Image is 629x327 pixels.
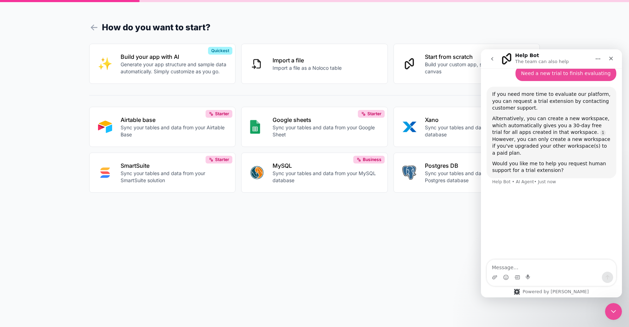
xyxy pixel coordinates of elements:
button: XANOXanoSync your tables and data from your Xano databaseStarter [393,107,540,147]
button: Import a fileImport a file as a Noloco table [241,44,388,84]
p: Sync your tables and data from your Postgres database [425,170,531,184]
iframe: Intercom live chat [605,303,622,320]
p: Build your custom app, starting with a blank canvas [425,61,531,75]
img: POSTGRES [402,166,416,180]
p: Sync your tables and data from your Airtable Base [121,124,227,138]
img: SMART_SUITE [98,166,112,180]
p: Airtable base [121,116,227,124]
p: Sync your tables and data from your SmartSuite solution [121,170,227,184]
p: SmartSuite [121,161,227,170]
p: Generate your app structure and sample data automatically. Simply customize as you go. [121,61,227,75]
button: MYSQLMySQLSync your tables and data from your MySQL databaseBusiness [241,153,388,193]
p: Start from scratch [425,53,531,61]
p: Import a file [273,56,342,64]
p: Import a file as a Noloco table [273,64,342,72]
p: MySQL [273,161,379,170]
p: Xano [425,116,531,124]
p: Build your app with AI [121,53,227,61]
p: Sync your tables and data from your Google Sheet [273,124,379,138]
img: INTERNAL_WITH_AI [98,57,112,71]
img: AIRTABLE [98,120,112,134]
span: Starter [215,157,229,162]
button: SMART_SUITESmartSuiteSync your tables and data from your SmartSuite solutionStarter [89,153,236,193]
p: Postgres DB [425,161,531,170]
p: Google sheets [273,116,379,124]
img: XANO [402,120,416,134]
button: Start from scratchBuild your custom app, starting with a blank canvas [393,44,540,84]
button: POSTGRESPostgres DBSync your tables and data from your Postgres databaseBusiness [393,153,540,193]
p: Sync your tables and data from your MySQL database [273,170,379,184]
span: Starter [367,111,381,117]
h1: How do you want to start? [89,21,540,34]
span: Business [363,157,381,162]
button: GOOGLE_SHEETSGoogle sheetsSync your tables and data from your Google SheetStarter [241,107,388,147]
button: INTERNAL_WITH_AIBuild your app with AIGenerate your app structure and sample data automatically. ... [89,44,236,84]
div: Quickest [208,47,232,55]
button: AIRTABLEAirtable baseSync your tables and data from your Airtable BaseStarter [89,107,236,147]
span: Starter [215,111,229,117]
p: Sync your tables and data from your Xano database [425,124,531,138]
iframe: Intercom live chat [481,49,622,297]
img: MYSQL [250,166,264,180]
img: GOOGLE_SHEETS [250,120,260,134]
